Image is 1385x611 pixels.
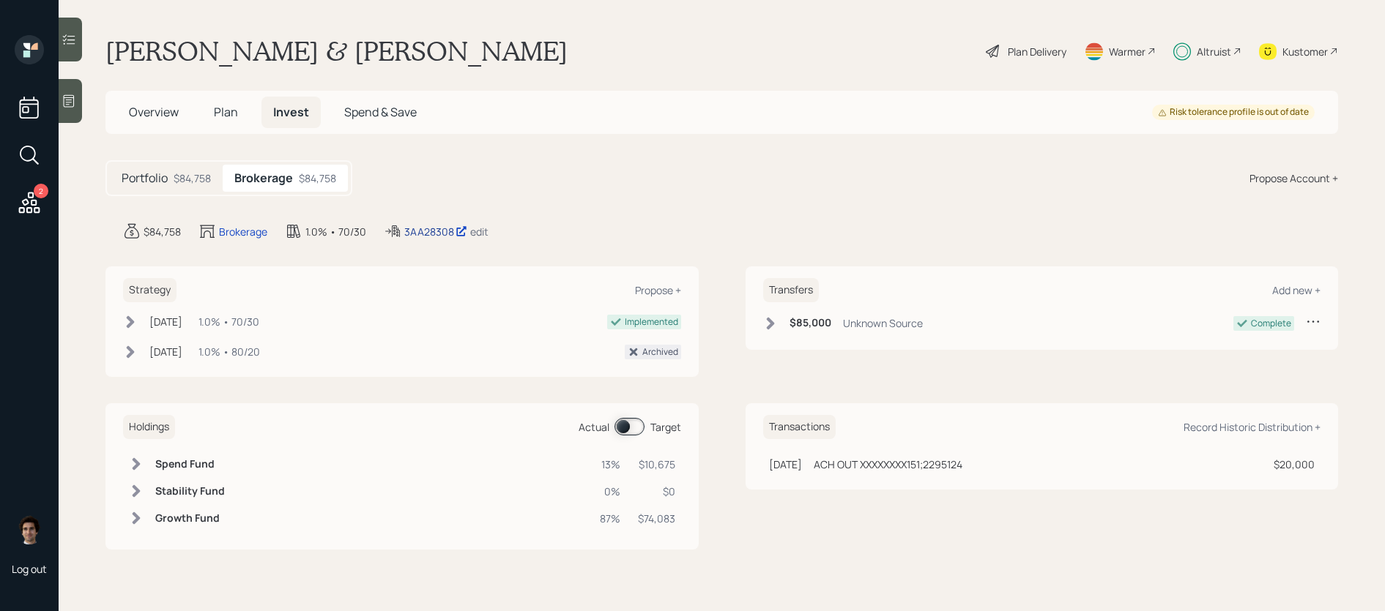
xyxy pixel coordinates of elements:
div: Risk tolerance profile is out of date [1158,106,1309,119]
div: $84,758 [299,170,336,186]
div: ACH OUT XXXXXXXX151;2295124 [814,457,962,472]
div: Propose Account + [1250,170,1338,186]
img: harrison-schaefer-headshot-2.png [15,515,44,544]
div: Implemented [625,315,678,329]
h1: [PERSON_NAME] & [PERSON_NAME] [105,35,568,67]
h6: Spend Fund [155,458,225,471]
div: Unknown Source [843,315,923,331]
div: $84,758 [174,170,211,186]
div: $74,083 [638,511,675,526]
div: Warmer [1109,44,1145,59]
div: 0% [600,484,620,499]
h6: Transactions [763,415,836,439]
h6: Transfers [763,278,819,302]
span: Overview [129,104,179,120]
div: Add new + [1272,283,1321,297]
h6: Holdings [123,415,175,439]
div: 13% [600,457,620,472]
div: 1.0% • 70/30 [305,224,366,239]
div: Plan Delivery [1008,44,1066,59]
div: Record Historic Distribution + [1184,420,1321,434]
div: Complete [1251,317,1291,330]
div: Brokerage [219,224,267,239]
h5: Brokerage [234,171,293,185]
div: Kustomer [1282,44,1328,59]
div: edit [470,225,489,239]
div: 2 [34,184,48,198]
div: Archived [642,345,678,359]
span: Plan [214,104,238,120]
div: [DATE] [149,314,182,329]
div: Propose + [635,283,681,297]
h6: Strategy [123,278,177,302]
span: Invest [273,104,309,120]
div: Log out [12,562,47,576]
h6: Growth Fund [155,512,225,525]
div: 3AA28308 [404,224,467,239]
h6: $85,000 [790,317,831,329]
div: Actual [579,419,609,435]
div: $84,758 [144,224,181,239]
div: $0 [638,484,675,499]
div: Altruist [1197,44,1231,59]
div: $20,000 [1274,457,1315,472]
div: 1.0% • 70/30 [198,314,259,329]
div: 87% [600,511,620,526]
h5: Portfolio [122,171,168,185]
div: [DATE] [149,344,182,359]
div: $10,675 [638,457,675,472]
span: Spend & Save [344,104,417,120]
div: Target [650,419,681,435]
h6: Stability Fund [155,485,225,498]
div: [DATE] [769,457,802,472]
div: 1.0% • 80/20 [198,344,260,359]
